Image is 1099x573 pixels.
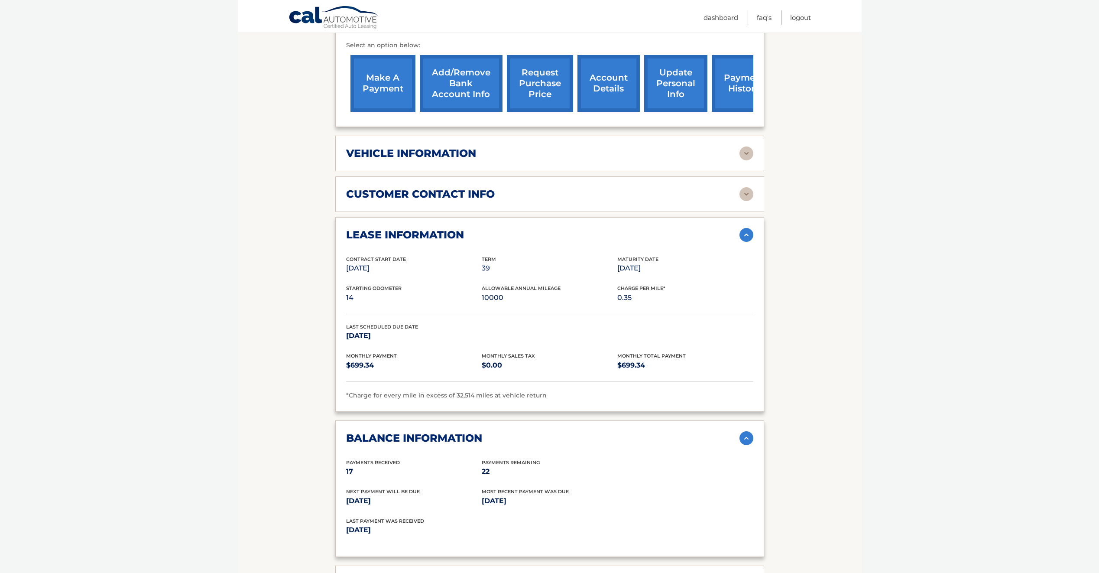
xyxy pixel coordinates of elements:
[703,10,738,25] a: Dashboard
[482,285,561,291] span: Allowable Annual Mileage
[346,256,406,262] span: Contract Start Date
[346,518,424,524] span: Last Payment was received
[346,228,464,241] h2: lease information
[617,262,753,274] p: [DATE]
[346,40,753,51] p: Select an option below:
[739,187,753,201] img: accordion-rest.svg
[289,6,379,31] a: Cal Automotive
[346,524,550,536] p: [DATE]
[346,466,482,478] p: 17
[482,459,540,466] span: Payments Remaining
[420,55,502,112] a: Add/Remove bank account info
[739,431,753,445] img: accordion-active.svg
[346,353,397,359] span: Monthly Payment
[346,432,482,445] h2: balance information
[346,292,482,304] p: 14
[346,495,482,507] p: [DATE]
[739,147,753,160] img: accordion-rest.svg
[644,55,707,112] a: update personal info
[482,495,617,507] p: [DATE]
[346,262,482,274] p: [DATE]
[346,188,495,201] h2: customer contact info
[482,256,496,262] span: Term
[346,285,402,291] span: Starting Odometer
[346,391,547,399] span: *Charge for every mile in excess of 32,514 miles at vehicle return
[617,285,665,291] span: Charge Per Mile*
[577,55,640,112] a: account details
[617,292,753,304] p: 0.35
[482,262,617,274] p: 39
[482,292,617,304] p: 10000
[482,359,617,371] p: $0.00
[482,488,569,495] span: Most Recent Payment Was Due
[712,55,777,112] a: payment history
[346,147,476,160] h2: vehicle information
[346,359,482,371] p: $699.34
[739,228,753,242] img: accordion-active.svg
[507,55,573,112] a: request purchase price
[482,353,535,359] span: Monthly Sales Tax
[346,459,400,466] span: Payments Received
[482,466,617,478] p: 22
[617,359,753,371] p: $699.34
[346,324,418,330] span: Last Scheduled Due Date
[350,55,415,112] a: make a payment
[346,330,482,342] p: [DATE]
[346,488,420,495] span: Next Payment will be due
[617,353,686,359] span: Monthly Total Payment
[617,256,658,262] span: Maturity Date
[790,10,811,25] a: Logout
[757,10,772,25] a: FAQ's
